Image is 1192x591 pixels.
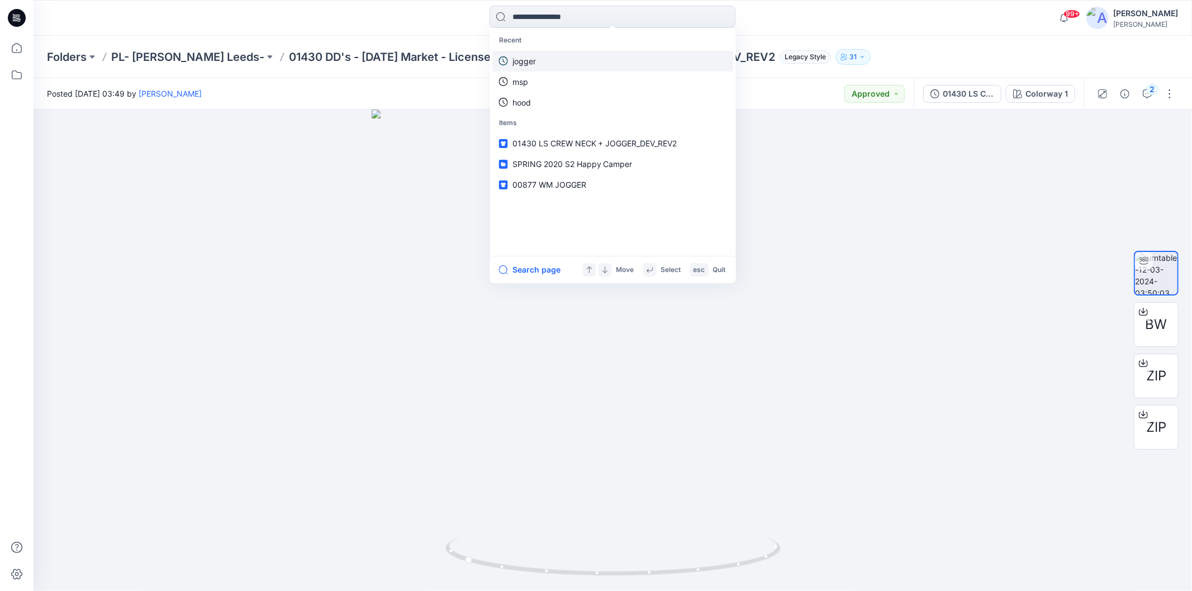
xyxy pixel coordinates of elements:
[512,55,536,67] p: jogger
[492,92,734,113] a: hood
[47,49,87,65] a: Folders
[492,133,734,154] a: 01430 LS CREW NECK + JOGGER_DEV_REV2
[512,159,633,169] span: SPRING 2020 S2 Happy Camper
[1147,84,1158,95] div: 2
[1113,7,1178,20] div: [PERSON_NAME]
[780,50,831,64] span: Legacy Style
[775,49,831,65] button: Legacy Style
[1138,85,1156,103] button: 2
[835,49,871,65] button: 31
[512,180,586,189] span: 00877 WM JOGGER
[47,88,202,99] span: Posted [DATE] 03:49 by
[492,72,734,92] a: msp
[694,264,705,276] p: esc
[849,51,857,63] p: 31
[499,263,561,277] button: Search page
[1146,314,1167,335] span: BW
[1063,9,1080,18] span: 99+
[616,264,634,276] p: Move
[492,51,734,72] a: jogger
[713,264,726,276] p: Quit
[512,76,528,88] p: msp
[1116,85,1134,103] button: Details
[1025,88,1068,100] div: Colorway 1
[111,49,264,65] a: PL- [PERSON_NAME] Leeds-
[492,174,734,195] a: 00877 WM JOGGER
[661,264,681,276] p: Select
[289,49,510,65] a: 01430 DD's - [DATE] Market - License Pjs
[139,89,202,98] a: [PERSON_NAME]
[1086,7,1109,29] img: avatar
[512,97,531,108] p: hood
[923,85,1001,103] button: 01430 LS CREW NECK + JOGGER_DEV_REV2
[1146,417,1166,437] span: ZIP
[512,139,677,148] span: 01430 LS CREW NECK + JOGGER_DEV_REV2
[492,30,734,51] p: Recent
[492,154,734,174] a: SPRING 2020 S2 Happy Camper
[1006,85,1075,103] button: Colorway 1
[1135,252,1177,294] img: turntable-12-03-2024-03:50:03
[1113,20,1178,28] div: [PERSON_NAME]
[492,113,734,134] p: Items
[943,88,994,100] div: 01430 LS CREW NECK + JOGGER_DEV_REV2
[1146,366,1166,386] span: ZIP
